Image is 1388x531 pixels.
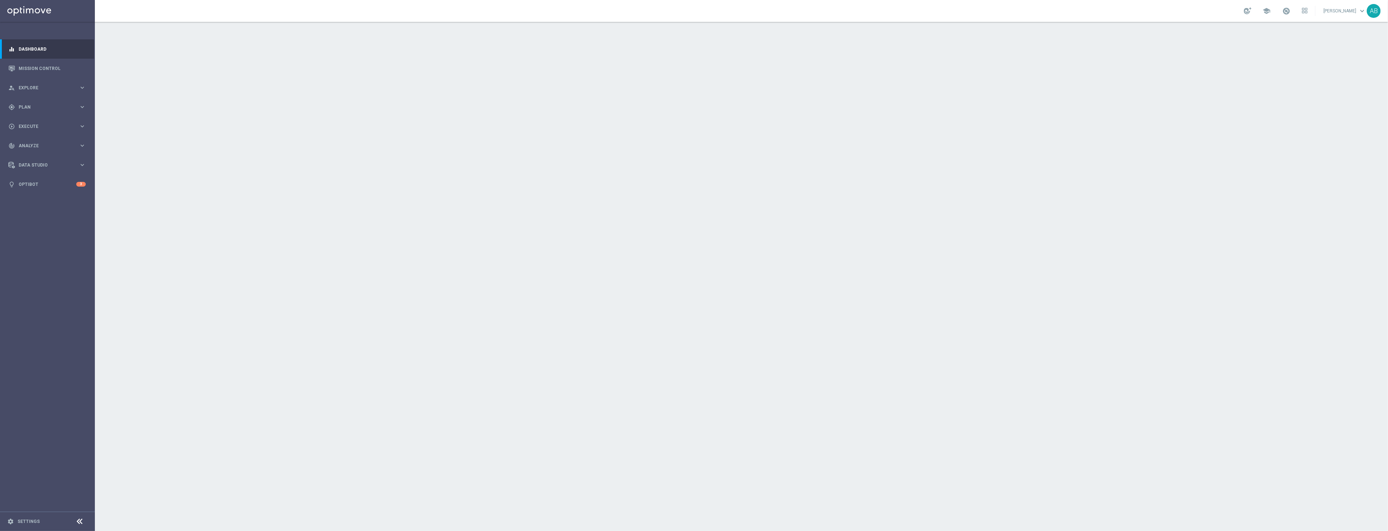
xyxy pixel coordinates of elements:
i: track_changes [8,142,15,149]
span: Data Studio [19,163,79,167]
div: Analyze [8,142,79,149]
i: keyboard_arrow_right [79,84,86,91]
button: person_search Explore keyboard_arrow_right [8,85,86,91]
button: gps_fixed Plan keyboard_arrow_right [8,104,86,110]
span: Explore [19,86,79,90]
i: person_search [8,85,15,91]
i: settings [7,518,14,525]
span: school [1262,7,1271,15]
a: Mission Control [19,59,86,78]
i: keyboard_arrow_right [79,142,86,149]
div: Optibot [8,175,86,194]
i: keyboard_arrow_right [79,104,86,110]
i: gps_fixed [8,104,15,110]
button: track_changes Analyze keyboard_arrow_right [8,143,86,149]
button: Mission Control [8,66,86,71]
span: Execute [19,124,79,129]
span: Analyze [19,144,79,148]
div: Explore [8,85,79,91]
div: Data Studio [8,162,79,168]
a: Settings [18,519,40,524]
i: keyboard_arrow_right [79,161,86,168]
i: equalizer [8,46,15,52]
span: keyboard_arrow_down [1358,7,1366,15]
i: keyboard_arrow_right [79,123,86,130]
a: [PERSON_NAME]keyboard_arrow_down [1323,5,1367,16]
i: play_circle_outline [8,123,15,130]
div: Execute [8,123,79,130]
a: Dashboard [19,39,86,59]
button: lightbulb Optibot 3 [8,181,86,187]
i: lightbulb [8,181,15,188]
span: Plan [19,105,79,109]
div: Mission Control [8,59,86,78]
button: Data Studio keyboard_arrow_right [8,162,86,168]
div: AB [1367,4,1381,18]
div: Plan [8,104,79,110]
button: play_circle_outline Execute keyboard_arrow_right [8,124,86,129]
div: 3 [76,182,86,187]
div: Dashboard [8,39,86,59]
a: Optibot [19,175,76,194]
button: equalizer Dashboard [8,46,86,52]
